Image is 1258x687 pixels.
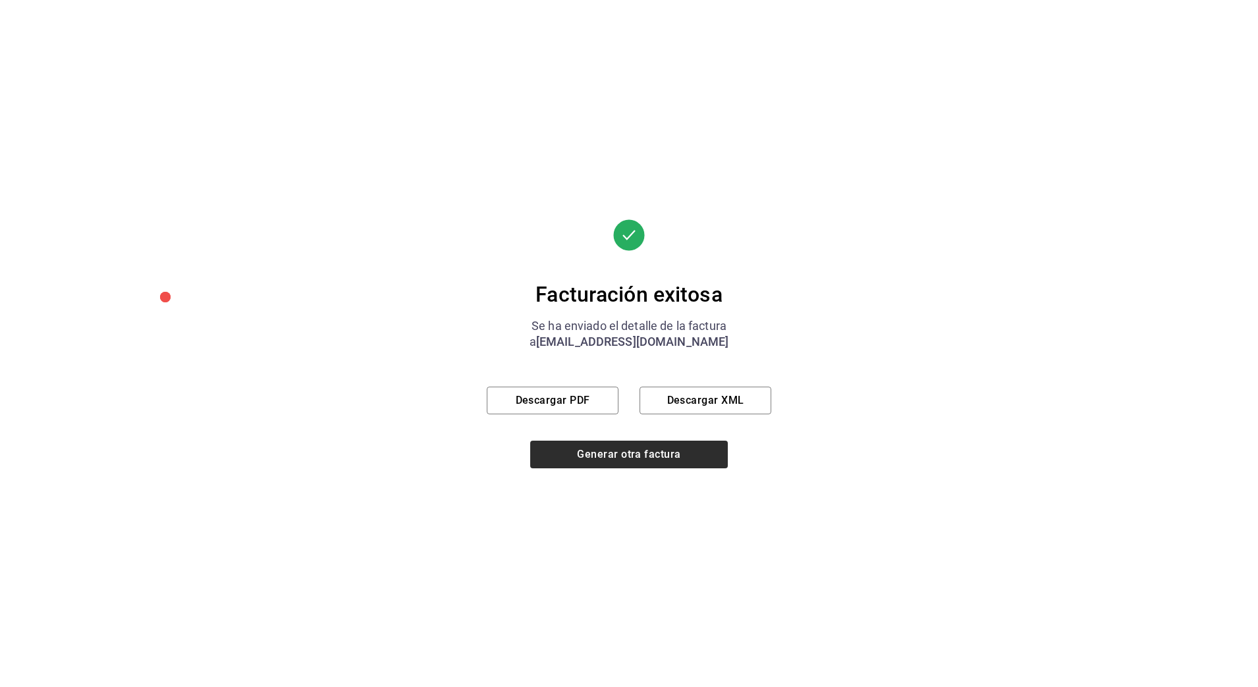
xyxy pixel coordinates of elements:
[487,318,771,334] div: Se ha enviado el detalle de la factura
[487,281,771,308] div: Facturación exitosa
[530,441,728,468] button: Generar otra factura
[536,335,729,348] span: [EMAIL_ADDRESS][DOMAIN_NAME]
[487,334,771,350] div: a
[487,387,618,414] button: Descargar PDF
[640,387,771,414] button: Descargar XML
